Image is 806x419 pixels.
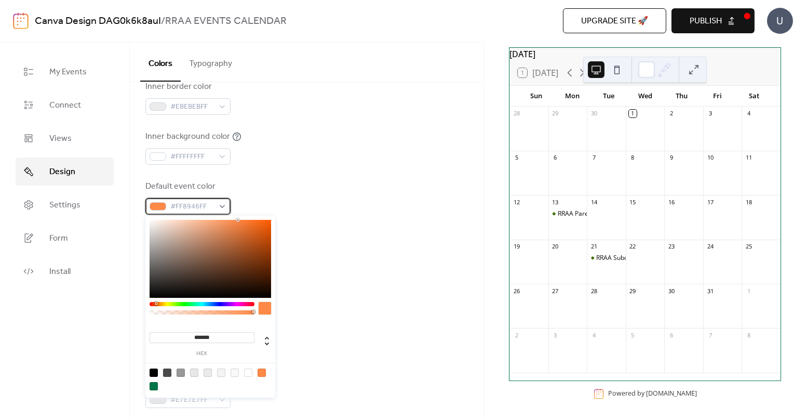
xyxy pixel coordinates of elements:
div: 3 [552,331,559,339]
div: rgb(235, 235, 235) [204,369,212,377]
div: rgb(243, 243, 243) [217,369,225,377]
div: 10 [706,154,714,162]
div: 30 [667,287,675,295]
a: Views [16,124,114,152]
div: 29 [629,287,637,295]
div: Tue [590,86,627,107]
div: [DATE] [509,48,781,60]
div: 25 [745,243,753,251]
img: logo [13,12,29,29]
div: Sat [736,86,772,107]
div: 17 [706,198,714,206]
div: 27 [552,287,559,295]
div: 5 [513,154,520,162]
div: Powered by [608,389,697,398]
span: Connect [49,99,81,112]
a: Install [16,257,114,285]
span: Form [49,232,68,245]
a: [DOMAIN_NAME] [646,389,697,398]
a: Design [16,158,114,186]
div: 16 [667,198,675,206]
div: 21 [590,243,598,251]
div: 11 [745,154,753,162]
div: U [767,8,793,34]
div: Wed [627,86,663,107]
div: Fri [700,86,736,107]
div: rgb(153, 153, 153) [177,369,185,377]
div: rgb(74, 74, 74) [163,369,171,377]
span: Settings [49,199,80,212]
span: #EBEBEBFF [170,101,214,113]
a: Form [16,224,114,252]
div: 7 [706,331,714,339]
div: 9 [667,154,675,162]
div: 29 [552,110,559,117]
span: My Events [49,66,87,78]
div: 31 [706,287,714,295]
div: RRAA Parent Information Night [558,209,647,218]
div: Default event color [145,180,229,193]
div: 8 [629,154,637,162]
a: Settings [16,191,114,219]
div: 7 [590,154,598,162]
div: rgb(248, 248, 248) [231,369,239,377]
div: 19 [513,243,520,251]
a: Canva Design DAG0k6k8auI [35,11,161,31]
b: / [161,11,165,31]
button: Publish [671,8,755,33]
div: 26 [513,287,520,295]
div: 8 [745,331,753,339]
div: 13 [552,198,559,206]
div: Sun [518,86,554,107]
div: 22 [629,243,637,251]
button: Colors [140,42,181,82]
span: Publish [690,15,722,28]
button: Typography [181,42,240,81]
div: Thu [663,86,700,107]
div: rgb(255, 137, 70) [258,369,266,377]
b: RRAA EVENTS CALENDAR [165,11,287,31]
button: Upgrade site 🚀 [563,8,666,33]
div: 1 [745,287,753,295]
span: Design [49,166,75,178]
div: RRAA Parent Information Night [548,209,587,218]
span: Install [49,266,71,278]
span: Views [49,133,72,145]
div: Inner background color [145,130,230,143]
div: Mon [554,86,590,107]
div: 2 [667,110,675,117]
div: 12 [513,198,520,206]
a: Connect [16,91,114,119]
div: 15 [629,198,637,206]
div: rgb(255, 255, 255) [244,369,252,377]
div: 28 [590,287,598,295]
span: Upgrade site 🚀 [581,15,648,28]
div: 14 [590,198,598,206]
div: 4 [590,331,598,339]
span: #FF8946FF [170,201,214,213]
div: 5 [629,331,637,339]
div: 6 [667,331,675,339]
label: hex [150,351,254,357]
div: rgb(0, 0, 0) [150,369,158,377]
span: #E7E7E7FF [170,394,214,407]
div: rgb(0, 115, 71) [150,382,158,390]
div: 2 [513,331,520,339]
div: 6 [552,154,559,162]
div: 1 [629,110,637,117]
a: My Events [16,58,114,86]
div: 28 [513,110,520,117]
div: 24 [706,243,714,251]
div: 30 [590,110,598,117]
div: 20 [552,243,559,251]
div: RRAA Subcommittee Formation Meeting [596,254,712,263]
div: rgb(231, 231, 231) [190,369,198,377]
div: 4 [745,110,753,117]
div: 23 [667,243,675,251]
div: RRAA Subcommittee Formation Meeting [587,254,626,263]
div: 18 [745,198,753,206]
div: 3 [706,110,714,117]
span: #FFFFFFFF [170,151,214,163]
div: Inner border color [145,81,229,93]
